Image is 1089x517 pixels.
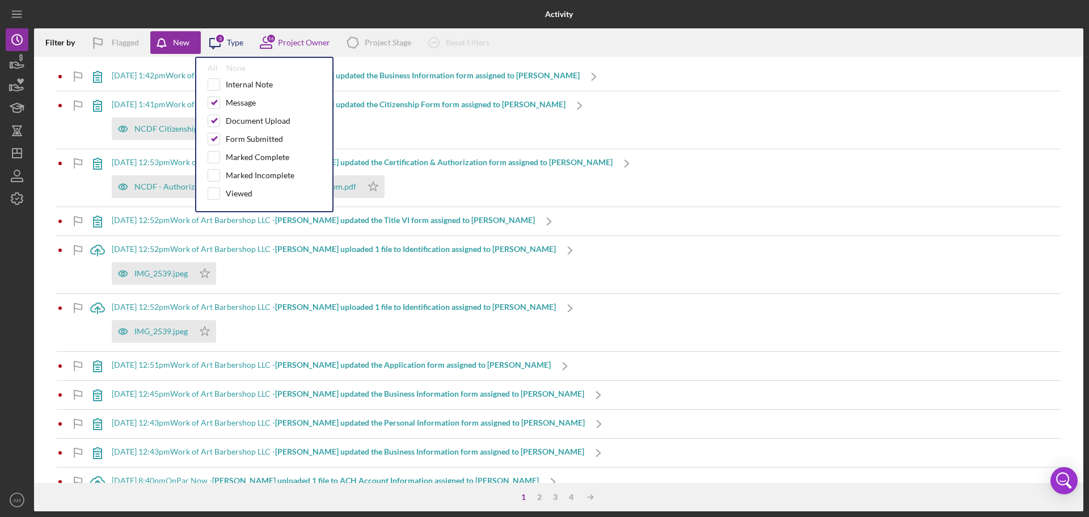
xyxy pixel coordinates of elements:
[275,215,535,225] b: [PERSON_NAME] updated the Title VI form assigned to [PERSON_NAME]
[275,389,584,398] b: [PERSON_NAME] updated the Business Information form assigned to [PERSON_NAME]
[83,236,584,293] a: [DATE] 12:52pmWork of Art Barbershop LLC -[PERSON_NAME] uploaded 1 file to Identification assigne...
[226,134,283,144] div: Form Submitted
[275,157,613,167] b: [PERSON_NAME] updated the Certification & Authorization form assigned to [PERSON_NAME]
[112,175,385,198] button: NCDF - Authorization and Certification -- [DATE] 12_53pm.pdf
[112,262,216,285] button: IMG_2539.jpeg
[516,493,531,502] div: 1
[112,158,613,167] div: [DATE] 12:53pm Work of Art Barbershop LLC -
[112,100,565,109] div: [DATE] 1:41pm Work of Art Barbershop LLC -
[275,360,551,369] b: [PERSON_NAME] updated the Application form assigned to [PERSON_NAME]
[278,38,330,47] div: Project Owner
[226,98,256,107] div: Message
[226,153,289,162] div: Marked Complete
[112,31,139,54] div: Flagged
[83,62,608,91] a: [DATE] 1:42pmWork of Art Barbershop LLC -[PERSON_NAME] updated the Business Information form assi...
[1050,467,1078,494] div: Open Intercom Messenger
[446,31,489,54] div: Reset Filters
[112,216,535,225] div: [DATE] 12:52pm Work of Art Barbershop LLC -
[226,80,273,89] div: Internal Note
[275,447,584,456] b: [PERSON_NAME] updated the Business Information form assigned to [PERSON_NAME]
[275,302,556,312] b: [PERSON_NAME] uploaded 1 file to Identification assigned to [PERSON_NAME]
[226,171,294,180] div: Marked Incomplete
[112,418,585,427] div: [DATE] 12:43pm Work of Art Barbershop LLC -
[134,124,304,133] div: NCDF Citizenship Status -- [DATE] 01_40pm.pdf
[271,99,565,109] b: [PERSON_NAME] updated the Citizenship Form form assigned to [PERSON_NAME]
[134,182,356,191] div: NCDF - Authorization and Certification -- [DATE] 12_53pm.pdf
[112,360,551,369] div: [DATE] 12:51pm Work of Art Barbershop LLC -
[83,439,613,467] a: [DATE] 12:43pmWork of Art Barbershop LLC -[PERSON_NAME] updated the Business Information form ass...
[275,244,556,254] b: [PERSON_NAME] uploaded 1 file to Identification assigned to [PERSON_NAME]
[83,381,613,409] a: [DATE] 12:45pmWork of Art Barbershop LLC -[PERSON_NAME] updated the Business Information form ass...
[208,64,218,73] div: All
[547,493,563,502] div: 3
[112,389,584,398] div: [DATE] 12:45pm Work of Art Barbershop LLC -
[545,10,573,19] b: Activity
[226,64,246,73] div: None
[45,38,83,47] div: Filter by
[112,245,556,254] div: [DATE] 12:52pm Work of Art Barbershop LLC -
[83,207,563,236] a: [DATE] 12:52pmWork of Art Barbershop LLC -[PERSON_NAME] updated the Title VI form assigned to [PE...
[226,116,290,125] div: Document Upload
[226,189,252,198] div: Viewed
[134,327,188,336] div: IMG_2539.jpeg
[83,149,641,207] a: [DATE] 12:53pmWork of Art Barbershop LLC -[PERSON_NAME] updated the Certification & Authorization...
[227,38,243,47] div: Type
[112,476,539,485] div: [DATE] 8:40pm OnPar Now -
[83,91,594,149] a: [DATE] 1:41pmWork of Art Barbershop LLC -[PERSON_NAME] updated the Citizenship Form form assigned...
[271,70,580,80] b: [PERSON_NAME] updated the Business Information form assigned to [PERSON_NAME]
[150,31,201,54] button: New
[420,31,501,54] button: Reset Filters
[112,302,556,312] div: [DATE] 12:52pm Work of Art Barbershop LLC -
[173,31,189,54] div: New
[13,497,20,503] text: AH
[531,493,547,502] div: 2
[83,410,613,438] a: [DATE] 12:43pmWork of Art Barbershop LLC -[PERSON_NAME] updated the Personal Information form ass...
[83,294,584,351] a: [DATE] 12:52pmWork of Art Barbershop LLC -[PERSON_NAME] uploaded 1 file to Identification assigne...
[275,418,585,427] b: [PERSON_NAME] updated the Personal Information form assigned to [PERSON_NAME]
[266,33,276,44] div: 16
[112,71,580,80] div: [DATE] 1:42pm Work of Art Barbershop LLC -
[134,269,188,278] div: IMG_2539.jpeg
[83,352,579,380] a: [DATE] 12:51pmWork of Art Barbershop LLC -[PERSON_NAME] updated the Application form assigned to ...
[83,31,150,54] button: Flagged
[215,33,225,44] div: 3
[563,493,579,502] div: 4
[112,447,584,456] div: [DATE] 12:43pm Work of Art Barbershop LLC -
[212,476,539,485] b: [PERSON_NAME] uploaded 1 file to ACH Account Information assigned to [PERSON_NAME]
[112,320,216,343] button: IMG_2539.jpeg
[112,117,332,140] button: NCDF Citizenship Status -- [DATE] 01_40pm.pdf
[365,38,411,47] div: Project Stage
[6,489,28,511] button: AH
